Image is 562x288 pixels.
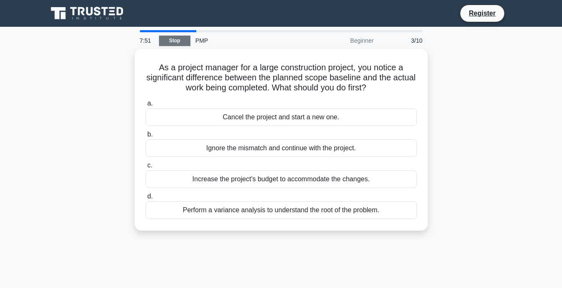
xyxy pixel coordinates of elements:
span: b. [147,131,153,138]
div: 7:51 [135,32,159,49]
div: Cancel the project and start a new one. [146,108,417,126]
span: d. [147,193,153,200]
div: PMP [190,32,305,49]
div: Increase the project's budget to accommodate the changes. [146,170,417,188]
div: Beginner [305,32,379,49]
div: 3/10 [379,32,428,49]
span: a. [147,100,153,107]
a: Register [464,8,500,18]
div: Perform a variance analysis to understand the root of the problem. [146,201,417,219]
a: Stop [159,36,190,46]
span: c. [147,162,152,169]
div: Ignore the mismatch and continue with the project. [146,139,417,157]
h5: As a project manager for a large construction project, you notice a significant difference betwee... [145,62,418,93]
